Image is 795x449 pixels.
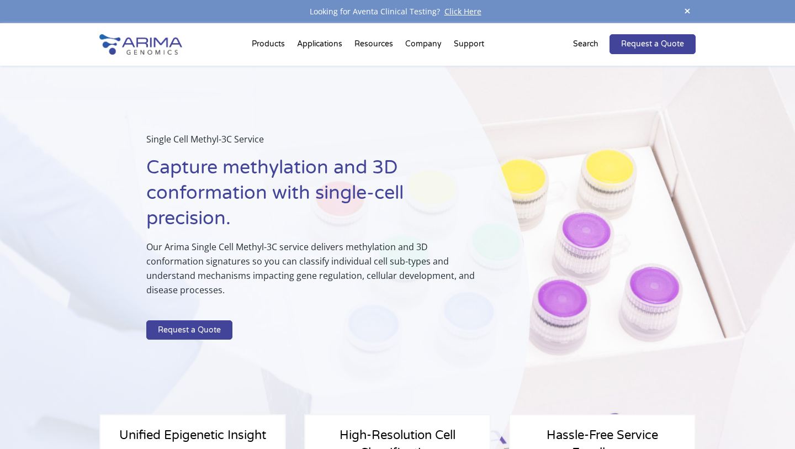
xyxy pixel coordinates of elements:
p: Single Cell Methyl-3C Service [146,132,475,155]
div: Looking for Aventa Clinical Testing? [99,4,696,19]
a: Request a Quote [146,320,232,340]
p: Our Arima Single Cell Methyl-3C service delivers methylation and 3D conformation signatures so yo... [146,240,475,306]
p: Search [573,37,598,51]
a: Click Here [440,6,486,17]
span: Unified Epigenetic Insight [119,428,266,442]
a: Request a Quote [609,34,696,54]
img: Arima-Genomics-logo [99,34,182,55]
h1: Capture methylation and 3D conformation with single-cell precision. [146,155,475,240]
